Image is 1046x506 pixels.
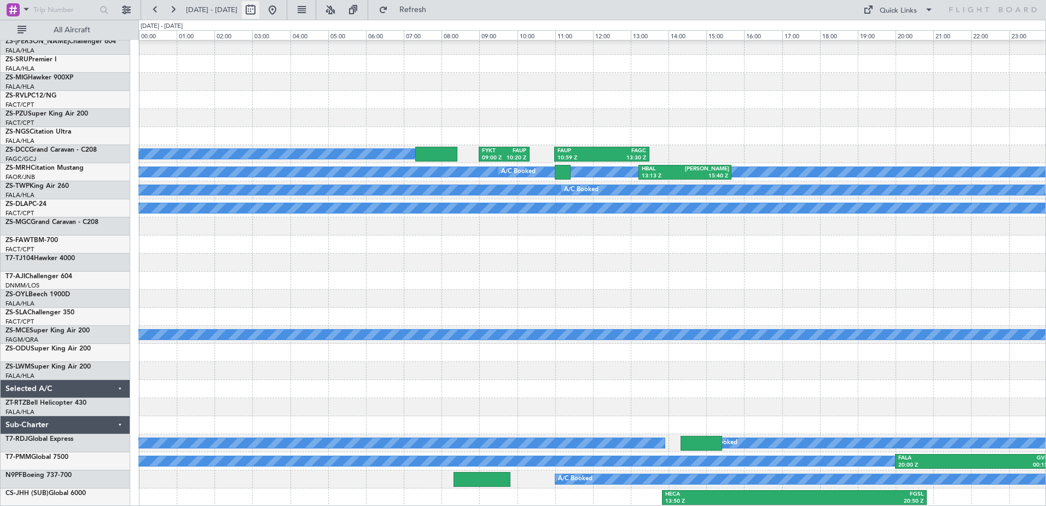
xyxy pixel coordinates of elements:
span: ZS-FAW [5,237,30,244]
div: 10:20 Z [504,154,526,162]
span: ZS-MCE [5,327,30,334]
div: 15:40 Z [685,173,728,180]
a: FALA/HLA [5,65,34,73]
div: 17:00 [782,30,820,40]
a: N9PFBoeing 737-700 [5,472,72,479]
span: ZS-SLA [5,309,27,316]
div: 01:00 [177,30,214,40]
a: FALA/HLA [5,191,34,199]
button: Quick Links [858,1,939,19]
div: 20:50 Z [794,498,923,505]
a: FAGM/QRA [5,336,38,344]
div: 02:00 [214,30,252,40]
span: ZS-OYL [5,291,28,298]
div: 18:00 [820,30,858,40]
a: ZS-MRHCitation Mustang [5,165,84,171]
a: T7-RDJGlobal Express [5,436,73,442]
div: [DATE] - [DATE] [141,22,183,31]
span: ZS-RVL [5,93,27,99]
span: [DATE] - [DATE] [186,5,237,15]
a: FALA/HLA [5,372,34,380]
a: ZS-SRUPremier I [5,56,56,63]
a: FACT/CPT [5,245,34,254]
div: 13:50 Z [665,498,794,505]
span: T7-RDJ [5,436,28,442]
div: 10:59 Z [557,154,602,162]
div: HBAL [642,165,685,173]
div: 08:00 [441,30,479,40]
div: A/C Booked [564,182,598,198]
div: FGSL [794,491,923,498]
div: 12:00 [593,30,631,40]
a: FALA/HLA [5,137,34,145]
div: 15:00 [706,30,744,40]
div: 11:00 [555,30,593,40]
a: ZT-RTZBell Helicopter 430 [5,400,86,406]
a: FACT/CPT [5,209,34,217]
span: Refresh [390,6,436,14]
a: ZS-NGSCitation Ultra [5,129,71,135]
div: 16:00 [744,30,782,40]
span: ZS-MRH [5,165,31,171]
span: ZT-RTZ [5,400,26,406]
a: ZS-ODUSuper King Air 200 [5,346,91,352]
div: FAUP [557,147,602,155]
a: FAOR/JNB [5,173,35,181]
a: ZS-FAWTBM-700 [5,237,58,244]
a: ZS-MGCGrand Caravan - C208 [5,219,98,226]
div: 19:00 [858,30,896,40]
div: 06:00 [366,30,404,40]
a: FACT/CPT [5,318,34,326]
a: ZS-DCCGrand Caravan - C208 [5,147,97,153]
span: T7-TJ104 [5,255,34,262]
div: 14:00 [669,30,706,40]
a: CS-JHH (SUB)Global 6000 [5,490,86,497]
a: ZS-RVLPC12/NG [5,93,56,99]
div: 05:00 [328,30,366,40]
span: All Aircraft [28,26,115,34]
div: FALA [898,455,975,462]
div: [PERSON_NAME] [685,165,728,173]
div: 07:00 [404,30,441,40]
div: 10:00 [518,30,555,40]
div: 00:00 [139,30,177,40]
button: All Aircraft [12,21,119,39]
div: 13:13 Z [642,173,685,180]
span: ZS-PZU [5,111,28,117]
div: 20:00 Z [898,462,975,469]
span: ZS-DCC [5,147,29,153]
a: T7-TJ104Hawker 4000 [5,255,75,262]
a: T7-AJIChallenger 604 [5,273,72,280]
div: 04:00 [290,30,328,40]
a: FALA/HLA [5,83,34,91]
a: FAGC/GCJ [5,155,36,163]
div: 13:00 [631,30,669,40]
span: T7-AJI [5,273,25,280]
a: ZS-[PERSON_NAME]Challenger 604 [5,38,116,45]
span: ZS-NGS [5,129,30,135]
a: ZS-LWMSuper King Air 200 [5,364,91,370]
div: 20:00 [896,30,933,40]
a: DNMM/LOS [5,281,39,290]
a: ZS-TWPKing Air 260 [5,183,69,189]
div: FAGC [602,147,646,155]
input: Trip Number [33,2,96,18]
span: ZS-[PERSON_NAME] [5,38,69,45]
a: ZS-MIGHawker 900XP [5,74,73,81]
a: FALA/HLA [5,47,34,55]
a: ZS-DLAPC-24 [5,201,47,208]
span: ZS-DLA [5,201,28,208]
span: ZS-LWM [5,364,31,370]
span: ZS-MIG [5,74,28,81]
span: N9PF [5,472,22,479]
div: 13:30 Z [602,154,646,162]
div: 21:00 [933,30,971,40]
a: ZS-PZUSuper King Air 200 [5,111,88,117]
div: FYKT [482,147,504,155]
div: A/C Booked [558,471,592,487]
a: ZS-OYLBeech 1900D [5,291,70,298]
a: FALA/HLA [5,300,34,308]
div: 09:00 [479,30,517,40]
span: ZS-MGC [5,219,31,226]
a: FACT/CPT [5,119,34,127]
